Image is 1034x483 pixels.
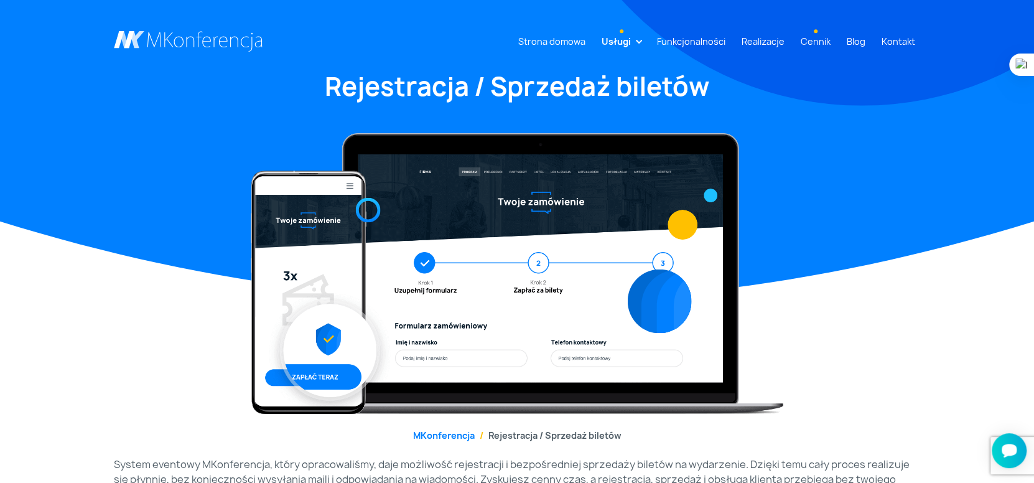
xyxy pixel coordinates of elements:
[796,30,836,53] a: Cennik
[114,429,920,442] nav: breadcrumb
[475,429,622,442] li: Rejestracja / Sprzedaż biletów
[992,433,1027,468] iframe: Smartsupp widget button
[737,30,789,53] a: Realizacje
[513,30,590,53] a: Strona domowa
[251,133,783,414] img: Rejestracja / Sprzedaż biletów
[652,30,730,53] a: Funkcjonalności
[628,270,692,334] img: Graficzny element strony
[597,30,636,53] a: Usługi
[413,429,475,441] a: MKonferencja
[114,70,920,103] h1: Rejestracja / Sprzedaż biletów
[704,189,717,202] img: Graficzny element strony
[842,30,870,53] a: Blog
[356,198,381,223] img: Graficzny element strony
[668,210,697,240] img: Graficzny element strony
[877,30,920,53] a: Kontakt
